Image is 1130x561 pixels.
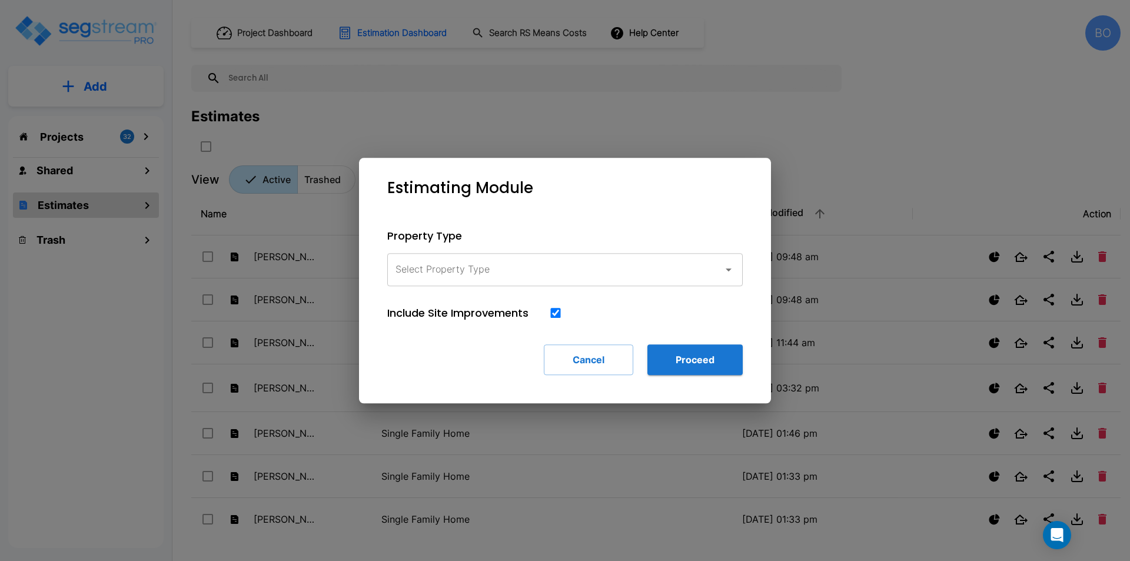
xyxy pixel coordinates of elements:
[387,305,529,321] p: Include Site Improvements
[387,228,743,244] p: Property Type
[387,177,533,200] p: Estimating Module
[1043,521,1071,549] div: Open Intercom Messenger
[544,344,633,375] button: Cancel
[647,344,743,375] button: Proceed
